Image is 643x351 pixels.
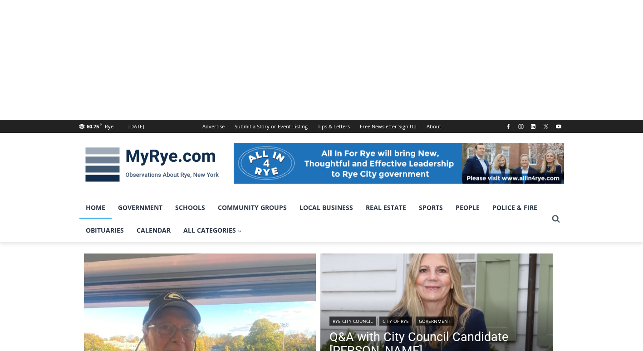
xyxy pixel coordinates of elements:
img: All in for Rye [234,143,564,184]
a: Free Newsletter Sign Up [355,120,422,133]
a: Sports [412,196,449,219]
a: Schools [169,196,211,219]
a: All Categories [177,219,249,242]
a: YouTube [553,121,564,132]
a: Advertise [197,120,230,133]
a: X [540,121,551,132]
a: Government [112,196,169,219]
a: Government [416,317,454,326]
span: F [100,122,102,127]
span: All Categories [183,225,242,235]
a: Community Groups [211,196,293,219]
span: 60.75 [87,123,99,130]
a: People [449,196,486,219]
a: Submit a Story or Event Listing [230,120,313,133]
a: Local Business [293,196,359,219]
a: Tips & Letters [313,120,355,133]
a: Linkedin [528,121,539,132]
a: Obituaries [79,219,130,242]
div: [DATE] [128,122,144,131]
div: Rye [105,122,113,131]
nav: Secondary Navigation [197,120,446,133]
a: Home [79,196,112,219]
nav: Primary Navigation [79,196,548,242]
a: Facebook [503,121,514,132]
a: Instagram [515,121,526,132]
a: Police & Fire [486,196,544,219]
a: City of Rye [379,317,412,326]
a: Rye City Council [329,317,376,326]
img: MyRye.com [79,141,225,188]
a: About [422,120,446,133]
a: Calendar [130,219,177,242]
button: View Search Form [548,211,564,227]
div: | | [329,315,544,326]
a: Real Estate [359,196,412,219]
